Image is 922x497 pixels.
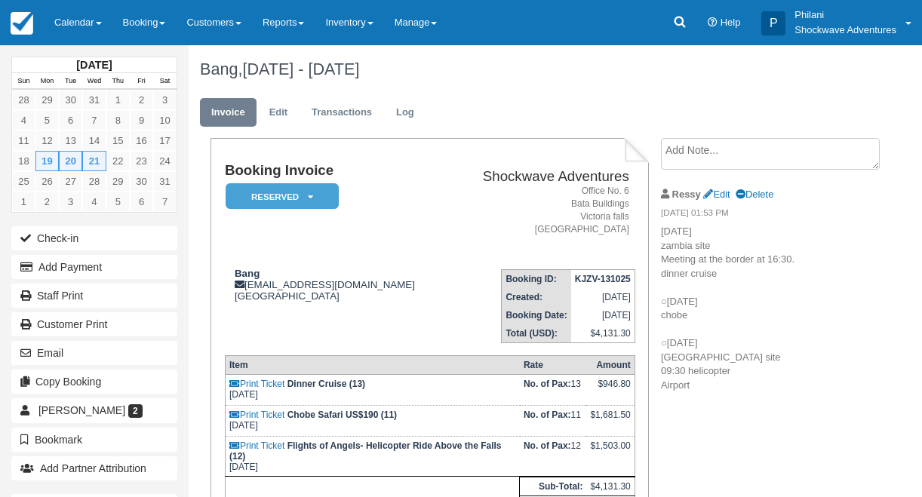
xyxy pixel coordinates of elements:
[59,171,82,192] a: 27
[130,151,153,171] a: 23
[11,398,177,422] a: [PERSON_NAME] 2
[82,73,106,90] th: Wed
[661,207,868,223] em: [DATE] 01:53 PM
[11,456,177,480] button: Add Partner Attribution
[385,98,426,127] a: Log
[242,60,359,78] span: [DATE] - [DATE]
[59,110,82,130] a: 6
[153,90,177,110] a: 3
[130,73,153,90] th: Fri
[106,192,130,212] a: 5
[524,440,571,451] strong: No. of Pax
[225,356,519,375] th: Item
[59,151,82,171] a: 20
[225,375,519,406] td: [DATE]
[11,226,177,250] button: Check-in
[11,428,177,452] button: Bookmark
[502,306,571,324] th: Booking Date:
[661,225,868,392] p: [DATE] zambia site Meeting at the border at 16:30. dinner cruise ○[DATE] chobe ○[DATE] [GEOGRAPHI...
[225,268,449,302] div: [EMAIL_ADDRESS][DOMAIN_NAME] [GEOGRAPHIC_DATA]
[106,90,130,110] a: 1
[82,130,106,151] a: 14
[586,356,635,375] th: Amount
[200,98,257,127] a: Invoice
[590,440,630,463] div: $1,503.00
[287,410,397,420] strong: Chobe Safari US$190 (11)
[130,130,153,151] a: 16
[106,171,130,192] a: 29
[703,189,730,200] a: Edit
[235,268,260,279] strong: Bang
[520,437,587,477] td: 12
[12,73,35,90] th: Sun
[520,477,587,496] th: Sub-Total:
[12,192,35,212] a: 1
[130,90,153,110] a: 2
[59,73,82,90] th: Tue
[11,312,177,336] a: Customer Print
[11,341,177,365] button: Email
[82,151,106,171] a: 21
[130,171,153,192] a: 30
[153,130,177,151] a: 17
[721,17,741,28] span: Help
[59,90,82,110] a: 30
[200,60,869,78] h1: Bang,
[82,110,106,130] a: 7
[130,110,153,130] a: 9
[12,151,35,171] a: 18
[226,183,339,210] em: Reserved
[225,406,519,437] td: [DATE]
[520,356,587,375] th: Rate
[35,110,59,130] a: 5
[225,163,449,179] h1: Booking Invoice
[794,23,896,38] p: Shockwave Adventures
[12,171,35,192] a: 25
[35,192,59,212] a: 2
[11,255,177,279] button: Add Payment
[455,169,629,185] h2: Shockwave Adventures
[300,98,383,127] a: Transactions
[35,171,59,192] a: 26
[502,288,571,306] th: Created:
[12,90,35,110] a: 28
[11,12,33,35] img: checkfront-main-nav-mini-logo.png
[12,130,35,151] a: 11
[11,284,177,308] a: Staff Print
[258,98,299,127] a: Edit
[225,437,519,477] td: [DATE]
[76,59,112,71] strong: [DATE]
[106,130,130,151] a: 15
[128,404,143,418] span: 2
[520,406,587,437] td: 11
[229,440,284,451] a: Print Ticket
[524,379,571,389] strong: No. of Pax
[59,130,82,151] a: 13
[590,379,630,401] div: $946.80
[520,375,587,406] td: 13
[82,171,106,192] a: 28
[229,410,284,420] a: Print Ticket
[708,18,718,28] i: Help
[106,73,130,90] th: Thu
[672,189,701,200] strong: Ressy
[153,192,177,212] a: 7
[575,274,631,284] strong: KJZV-131025
[761,11,785,35] div: P
[229,379,284,389] a: Print Ticket
[82,90,106,110] a: 31
[571,306,635,324] td: [DATE]
[12,110,35,130] a: 4
[153,73,177,90] th: Sat
[35,151,59,171] a: 19
[736,189,773,200] a: Delete
[502,324,571,343] th: Total (USD):
[35,130,59,151] a: 12
[524,410,571,420] strong: No. of Pax
[586,477,635,496] td: $4,131.30
[153,110,177,130] a: 10
[35,90,59,110] a: 29
[153,171,177,192] a: 31
[82,192,106,212] a: 4
[59,192,82,212] a: 3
